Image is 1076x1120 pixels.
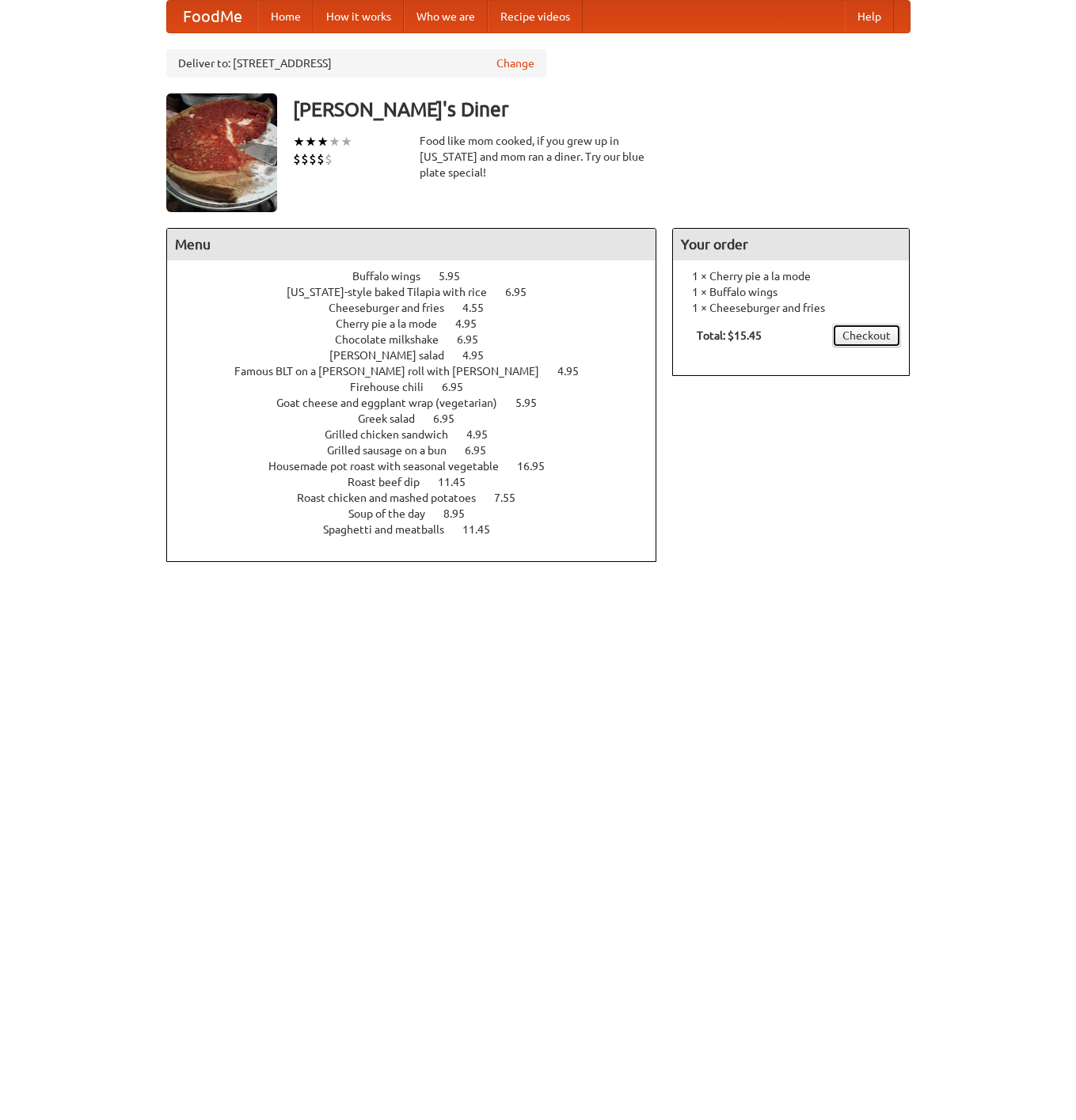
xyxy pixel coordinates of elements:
span: Goat cheese and eggplant wrap (vegetarian) [276,397,513,409]
span: 4.55 [462,302,500,314]
span: Cheeseburger and fries [329,302,460,314]
div: Deliver to: [STREET_ADDRESS] [166,49,546,78]
a: Chocolate milkshake 6.95 [335,333,508,346]
li: $ [301,150,309,168]
a: [PERSON_NAME] salad 4.95 [329,349,513,362]
span: 6.95 [442,381,479,393]
span: Roast beef dip [348,476,435,488]
a: Spaghetti and meatballs 11.45 [323,523,519,536]
h3: [PERSON_NAME]'s Diner [293,93,911,125]
a: Roast chicken and mashed potatoes 7.55 [297,492,545,504]
a: FoodMe [167,1,258,32]
li: $ [317,150,325,168]
li: $ [293,150,301,168]
a: Buffalo wings 5.95 [352,270,489,283]
a: Housemade pot roast with seasonal vegetable 16.95 [268,460,574,473]
a: Help [845,1,894,32]
span: 5.95 [515,397,553,409]
a: Checkout [832,324,901,347]
div: Food like mom cooked, if you grew up in [US_STATE] and mom ran a diner. Try our blue plate special! [420,133,657,180]
span: 11.45 [438,476,481,488]
span: 4.95 [455,317,492,330]
span: 6.95 [433,412,470,425]
span: 6.95 [465,444,502,457]
span: Firehouse chili [350,381,439,393]
b: Total: $15.45 [697,329,762,342]
span: Housemade pot roast with seasonal vegetable [268,460,515,473]
li: ★ [329,133,340,150]
span: 4.95 [557,365,595,378]
a: Famous BLT on a [PERSON_NAME] roll with [PERSON_NAME] 4.95 [234,365,608,378]
a: Soup of the day 8.95 [348,507,494,520]
span: Spaghetti and meatballs [323,523,460,536]
a: Home [258,1,314,32]
h4: Menu [167,229,656,260]
span: [US_STATE]-style baked Tilapia with rice [287,286,503,298]
a: Grilled sausage on a bun 6.95 [327,444,515,457]
a: Roast beef dip 11.45 [348,476,495,488]
a: Cherry pie a la mode 4.95 [336,317,506,330]
a: How it works [314,1,404,32]
li: ★ [305,133,317,150]
li: ★ [317,133,329,150]
span: 6.95 [457,333,494,346]
span: 16.95 [517,460,561,473]
span: Soup of the day [348,507,441,520]
li: 1 × Cherry pie a la mode [681,268,901,284]
li: ★ [340,133,352,150]
span: [PERSON_NAME] salad [329,349,460,362]
span: 11.45 [462,523,506,536]
span: Greek salad [358,412,431,425]
span: Roast chicken and mashed potatoes [297,492,492,504]
span: Grilled sausage on a bun [327,444,462,457]
img: angular.jpg [166,93,277,212]
a: Grilled chicken sandwich 4.95 [325,428,517,441]
h4: Your order [673,229,909,260]
span: Cherry pie a la mode [336,317,453,330]
span: Chocolate milkshake [335,333,454,346]
a: Recipe videos [488,1,583,32]
a: Greek salad 6.95 [358,412,484,425]
li: $ [325,150,333,168]
a: Who we are [404,1,488,32]
a: Firehouse chili 6.95 [350,381,492,393]
a: Change [496,55,534,71]
li: 1 × Cheeseburger and fries [681,300,901,316]
span: 5.95 [439,270,476,283]
li: 1 × Buffalo wings [681,284,901,300]
span: 8.95 [443,507,481,520]
span: 4.95 [466,428,504,441]
a: Cheeseburger and fries 4.55 [329,302,513,314]
span: 7.55 [494,492,531,504]
span: Buffalo wings [352,270,436,283]
span: 4.95 [462,349,500,362]
span: Grilled chicken sandwich [325,428,464,441]
span: 6.95 [505,286,542,298]
span: Famous BLT on a [PERSON_NAME] roll with [PERSON_NAME] [234,365,555,378]
li: $ [309,150,317,168]
li: ★ [293,133,305,150]
a: [US_STATE]-style baked Tilapia with rice 6.95 [287,286,556,298]
a: Goat cheese and eggplant wrap (vegetarian) 5.95 [276,397,566,409]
